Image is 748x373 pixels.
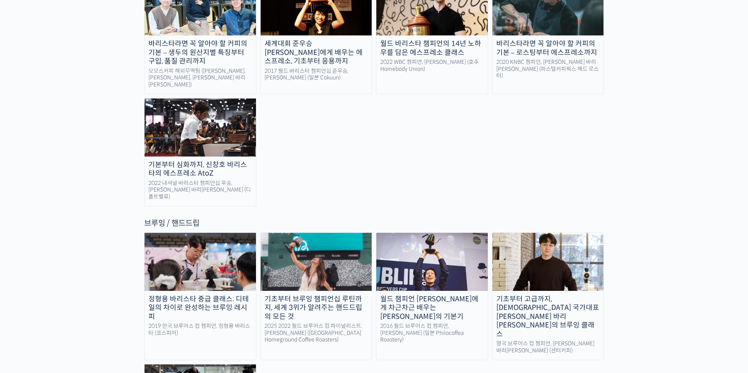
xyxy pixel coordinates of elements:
[144,98,256,206] a: 기본부터 심화까지, 신창호 바리스타의 에스프레소 AtoZ 2022 내셔널 바리스타 챔피언십 우승, [PERSON_NAME] 바리[PERSON_NAME] (디폴트밸류)
[261,68,372,81] div: 2017 월드 바리스타 챔피언십 준우승, [PERSON_NAME] (일본 Cokuun)
[261,323,372,343] div: 2025 2022 월드 브루어스 컵 파이널리스트, [PERSON_NAME] ([GEOGRAPHIC_DATA] Homeground Coffee Roasters)
[25,259,29,265] span: 홈
[144,232,256,360] a: 정형용 바리스타 중급 클래스: 디테일의 차이로 완성하는 브루잉 레시피 2019 한국 브루어스 컵 챔피언, 정형용 바리스타 (코스피어)
[145,233,256,290] img: advanced-brewing_course-thumbnail.jpeg
[492,232,604,360] a: 기초부터 고급까지, [DEMOGRAPHIC_DATA] 국가대표 [PERSON_NAME] 바리[PERSON_NAME]의 브루잉 클래스 영국 브루어스 컵 챔피언, [PERSON_...
[376,39,488,57] div: 월드 바리스타 챔피언의 14년 노하우를 담은 에스프레소 클래스
[376,59,488,72] div: 2022 WBC 챔피언, [PERSON_NAME] (호주 Homebody Union)
[260,232,372,360] a: 기초부터 브루잉 챔피언십 루틴까지, 세계 3위가 알려주는 핸드드립의 모든 것 2025 2022 월드 브루어스 컵 파이널리스트, [PERSON_NAME] ([GEOGRAPHIC...
[145,68,256,88] div: 모모스커피 해외무역팀 ([PERSON_NAME], [PERSON_NAME], [PERSON_NAME] 바리[PERSON_NAME])
[145,39,256,66] div: 바리스타라면 꼭 알아야 할 커피의 기본 – 생두의 원산지별 특징부터 구입, 품질 관리까지
[492,39,604,57] div: 바리스타라면 꼭 알아야 할 커피의 기본 – 로스팅부터 에스프레소까지
[492,340,604,354] div: 영국 브루어스 컵 챔피언, [PERSON_NAME] 바리[PERSON_NAME] (센터커피)
[145,180,256,201] div: 2022 내셔널 바리스타 챔피언십 우승, [PERSON_NAME] 바리[PERSON_NAME] (디폴트밸류)
[492,295,604,339] div: 기초부터 고급까지, [DEMOGRAPHIC_DATA] 국가대표 [PERSON_NAME] 바리[PERSON_NAME]의 브루잉 클래스
[145,160,256,178] div: 기본부터 심화까지, 신창호 바리스타의 에스프레소 AtoZ
[376,323,488,343] div: 2016 월드 브루어스 컵 챔피언, [PERSON_NAME] (일본 Philocoffea Roastery)
[144,218,604,229] div: 브루잉 / 핸드드립
[101,247,150,266] a: 설정
[2,247,51,266] a: 홈
[71,259,81,265] span: 대화
[145,99,256,156] img: changhoshin_thumbnail2.jpeg
[261,39,372,66] div: 세계대회 준우승 [PERSON_NAME]에게 배우는 에스프레소, 기초부터 응용까지
[261,233,372,290] img: from-brewing-basics-to-competition_course-thumbnail.jpg
[145,323,256,336] div: 2019 한국 브루어스 컵 챔피언, 정형용 바리스타 (코스피어)
[492,59,604,79] div: 2020 KNBC 챔피언, [PERSON_NAME] 바리[PERSON_NAME] (파스텔커피웍스 헤드 로스터)
[51,247,101,266] a: 대화
[261,295,372,321] div: 기초부터 브루잉 챔피언십 루틴까지, 세계 3위가 알려주는 핸드드립의 모든 것
[376,232,488,360] a: 월드 챔피언 [PERSON_NAME]에게 차근차근 배우는 [PERSON_NAME]의 기본기 2016 월드 브루어스 컵 챔피언, [PERSON_NAME] (일본 Philocof...
[376,295,488,321] div: 월드 챔피언 [PERSON_NAME]에게 차근차근 배우는 [PERSON_NAME]의 기본기
[376,233,488,290] img: fundamentals-of-brewing_course-thumbnail.jpeg
[492,233,604,290] img: sanghopark-thumbnail.jpg
[120,259,130,265] span: 설정
[145,295,256,321] div: 정형용 바리스타 중급 클래스: 디테일의 차이로 완성하는 브루잉 레시피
